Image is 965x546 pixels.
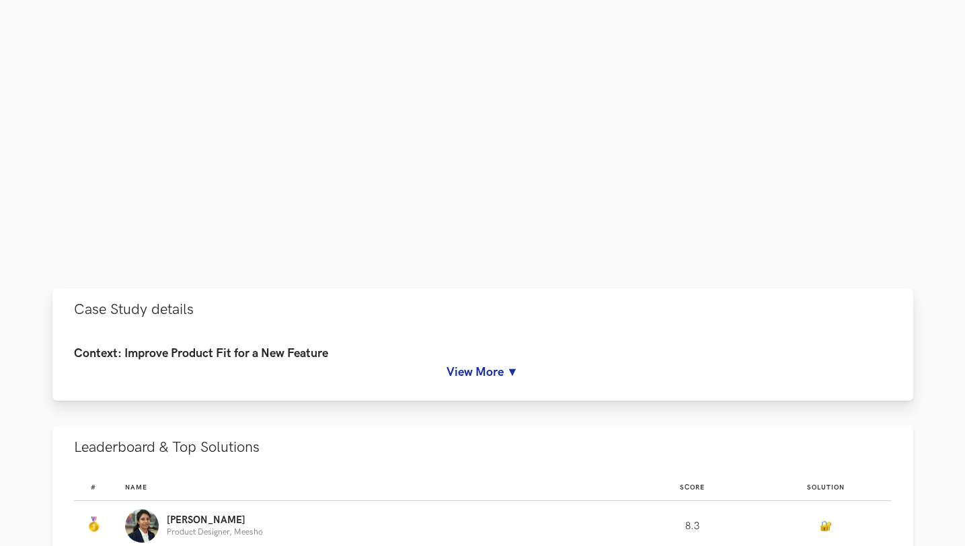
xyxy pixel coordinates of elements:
a: 🔐 [820,520,832,532]
span: Case Study details [74,301,194,319]
p: [PERSON_NAME] [167,515,263,526]
img: Gold Medal [85,516,102,533]
span: # [91,483,96,492]
img: Profile photo [125,509,159,543]
a: View More ▼ [74,365,892,379]
h4: Context: Improve Product Fit for a New Feature [74,347,892,361]
p: Product Designer, Meesho [167,528,263,537]
button: Leaderboard & Top Solutions [52,426,913,469]
button: Case Study details [52,288,913,331]
span: Name [125,483,147,492]
span: Solution [807,483,845,492]
span: Leaderboard & Top Solutions [74,438,260,457]
div: Case Study details [52,331,913,401]
span: Score [680,483,705,492]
